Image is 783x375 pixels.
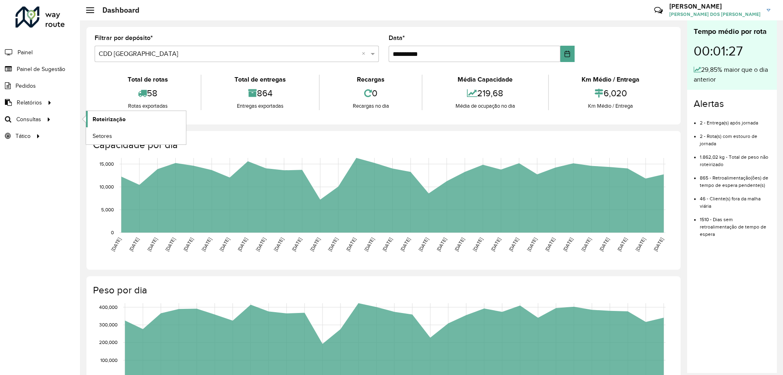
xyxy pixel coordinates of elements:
[562,237,574,252] text: [DATE]
[99,304,117,310] text: 400,000
[327,237,339,252] text: [DATE]
[700,210,770,238] li: 1510 - Dias sem retroalimentação de tempo de espera
[551,75,670,84] div: Km Médio / Entrega
[362,49,369,59] span: Clear all
[418,237,429,252] text: [DATE]
[203,102,316,110] div: Entregas exportadas
[18,48,33,57] span: Painel
[322,102,420,110] div: Recargas no dia
[322,84,420,102] div: 0
[17,65,65,73] span: Painel de Sugestão
[399,237,411,252] text: [DATE]
[110,237,122,252] text: [DATE]
[93,139,672,151] h4: Capacidade por dia
[164,237,176,252] text: [DATE]
[100,357,117,363] text: 100,000
[111,230,114,235] text: 0
[425,84,546,102] div: 219,68
[203,84,316,102] div: 864
[93,115,126,124] span: Roteirização
[453,237,465,252] text: [DATE]
[94,6,139,15] h2: Dashboard
[598,237,610,252] text: [DATE]
[100,184,114,189] text: 10,000
[97,84,199,102] div: 58
[616,237,628,252] text: [DATE]
[700,189,770,210] li: 46 - Cliente(s) fora da malha viária
[97,102,199,110] div: Rotas exportadas
[652,237,664,252] text: [DATE]
[700,147,770,168] li: 1.862,02 kg - Total de peso não roteirizado
[17,98,42,107] span: Relatórios
[436,237,447,252] text: [DATE]
[146,237,158,252] text: [DATE]
[389,33,405,43] label: Data
[93,132,112,140] span: Setores
[309,237,321,252] text: [DATE]
[551,84,670,102] div: 6,020
[95,33,153,43] label: Filtrar por depósito
[694,65,770,84] div: 29,85% maior que o dia anterior
[291,237,303,252] text: [DATE]
[363,237,375,252] text: [DATE]
[97,75,199,84] div: Total de rotas
[700,168,770,189] li: 865 - Retroalimentação(ões) de tempo de espera pendente(s)
[99,340,117,345] text: 200,000
[472,237,484,252] text: [DATE]
[128,237,140,252] text: [DATE]
[669,11,761,18] span: [PERSON_NAME] DOS [PERSON_NAME]
[700,126,770,147] li: 2 - Rota(s) com estouro de jornada
[219,237,230,252] text: [DATE]
[237,237,248,252] text: [DATE]
[694,26,770,37] div: Tempo médio por rota
[273,237,285,252] text: [DATE]
[551,102,670,110] div: Km Médio / Entrega
[255,237,267,252] text: [DATE]
[86,111,186,127] a: Roteirização
[580,237,592,252] text: [DATE]
[526,237,538,252] text: [DATE]
[490,237,502,252] text: [DATE]
[16,115,41,124] span: Consultas
[650,2,667,19] a: Contato Rápido
[508,237,520,252] text: [DATE]
[700,113,770,126] li: 2 - Entrega(s) após jornada
[100,161,114,166] text: 15,000
[15,82,36,90] span: Pedidos
[182,237,194,252] text: [DATE]
[201,237,212,252] text: [DATE]
[86,128,186,144] a: Setores
[15,132,31,140] span: Tático
[694,37,770,65] div: 00:01:27
[322,75,420,84] div: Recargas
[425,75,546,84] div: Média Capacidade
[560,46,575,62] button: Choose Date
[203,75,316,84] div: Total de entregas
[635,237,646,252] text: [DATE]
[694,98,770,110] h4: Alertas
[381,237,393,252] text: [DATE]
[99,322,117,327] text: 300,000
[425,102,546,110] div: Média de ocupação no dia
[345,237,357,252] text: [DATE]
[669,2,761,10] h3: [PERSON_NAME]
[544,237,556,252] text: [DATE]
[101,207,114,212] text: 5,000
[93,284,672,296] h4: Peso por dia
